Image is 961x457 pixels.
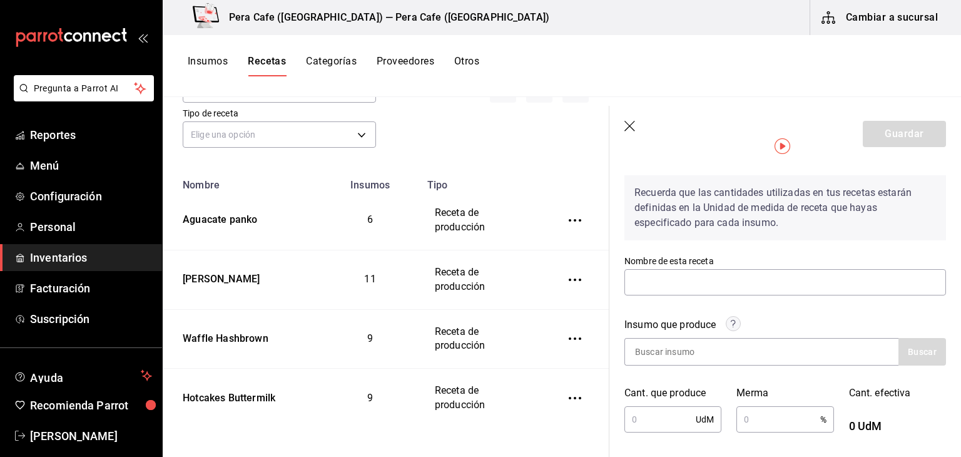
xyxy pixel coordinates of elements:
span: Configuración [30,188,152,205]
button: Recetas [248,55,286,76]
span: Reportes [30,126,152,143]
div: Waffle Hashbrown [178,327,268,346]
div: Insumo que produce [624,317,716,332]
span: Recomienda Parrot [30,397,152,414]
div: % [736,406,833,433]
img: Tooltip marker [775,138,790,154]
span: Pregunta a Parrot AI [34,82,135,95]
button: Otros [454,55,479,76]
div: UdM [624,406,721,433]
th: Nombre [163,172,321,191]
button: Proveedores [377,55,434,76]
div: [PERSON_NAME] [178,267,260,287]
span: 0 UdM [849,419,882,433]
span: Menú [30,157,152,174]
input: 0 [736,407,820,432]
button: Insumos [188,55,228,76]
span: 6 [367,213,373,225]
td: Receta de producción [420,309,546,369]
input: Buscar insumo [625,339,750,365]
th: Insumos [321,172,420,191]
div: Cant. que produce [624,386,721,401]
span: Inventarios [30,249,152,266]
span: Facturación [30,280,152,297]
button: Pregunta a Parrot AI [14,75,154,101]
span: Suscripción [30,311,152,327]
div: Hotcakes Buttermilk [178,386,275,406]
div: Merma [736,386,833,401]
a: Pregunta a Parrot AI [9,91,154,104]
div: Elige una opción [183,121,376,148]
button: Categorías [306,55,357,76]
div: Cant. efectiva [849,386,946,401]
h3: Pera Cafe ([GEOGRAPHIC_DATA]) — Pera Cafe ([GEOGRAPHIC_DATA]) [219,10,549,25]
label: Tipo de receta [183,109,376,118]
td: Receta de producción [420,369,546,428]
div: Recuerda que las cantidades utilizadas en tus recetas estarán definidas en la Unidad de medida de... [624,175,946,240]
td: Receta de producción [420,250,546,309]
div: Aguacate panko [178,208,257,227]
span: Ayuda [30,368,136,383]
table: inventoriesTable [163,172,609,428]
span: 11 [364,273,375,285]
span: 9 [367,392,373,404]
input: 0 [624,407,696,432]
button: open_drawer_menu [138,33,148,43]
td: Receta de producción [420,191,546,250]
span: 9 [367,332,373,344]
label: Nombre de esta receta [624,257,946,265]
div: navigation tabs [188,55,479,76]
span: [PERSON_NAME] [30,428,152,444]
span: Personal [30,218,152,235]
th: Tipo [420,172,546,191]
